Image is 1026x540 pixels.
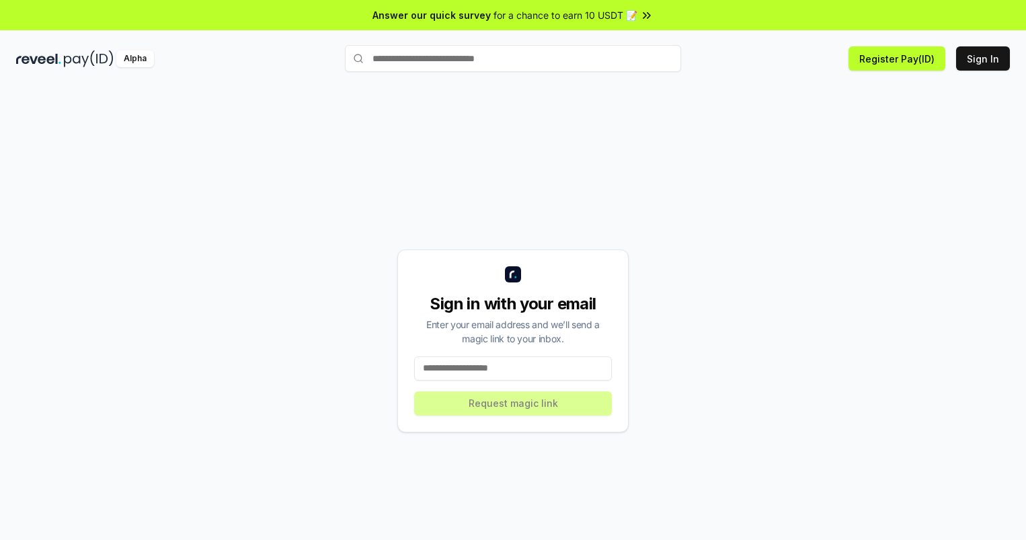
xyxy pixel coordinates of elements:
div: Sign in with your email [414,293,612,315]
span: for a chance to earn 10 USDT 📝 [494,8,637,22]
img: logo_small [505,266,521,282]
img: pay_id [64,50,114,67]
div: Enter your email address and we’ll send a magic link to your inbox. [414,317,612,346]
button: Sign In [956,46,1010,71]
div: Alpha [116,50,154,67]
button: Register Pay(ID) [849,46,945,71]
span: Answer our quick survey [372,8,491,22]
img: reveel_dark [16,50,61,67]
